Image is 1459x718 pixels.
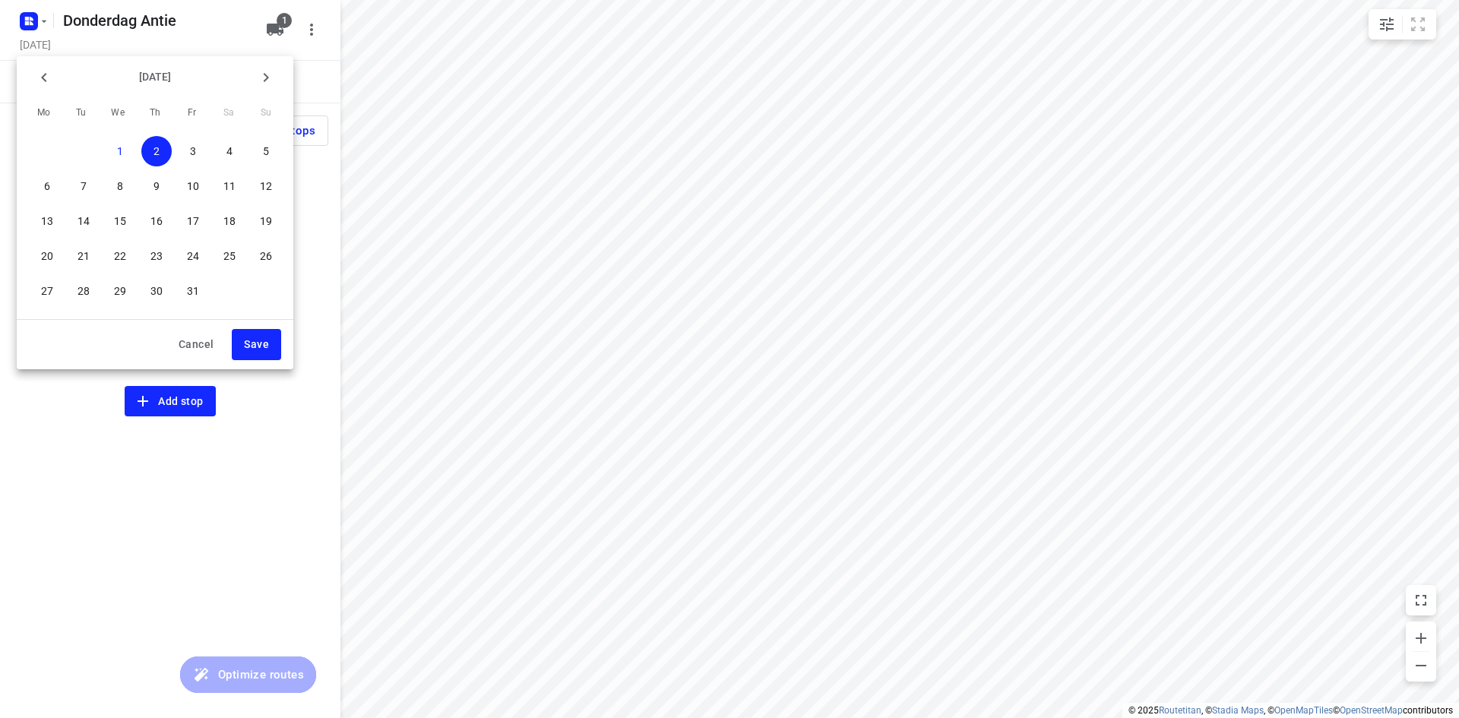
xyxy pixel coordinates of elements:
button: 7 [68,171,99,201]
p: 11 [223,179,236,194]
button: 20 [32,241,62,271]
button: 14 [68,206,99,236]
button: 10 [178,171,208,201]
p: 29 [114,283,126,299]
span: Cancel [179,335,214,354]
p: 5 [263,144,269,159]
p: 19 [260,214,272,229]
button: 31 [178,276,208,306]
button: 6 [32,171,62,201]
button: Cancel [166,329,226,360]
p: 20 [41,248,53,264]
button: 26 [251,241,281,271]
p: 24 [187,248,199,264]
span: Th [141,106,169,121]
p: 23 [150,248,163,264]
span: We [104,106,131,121]
p: 6 [44,179,50,194]
p: 16 [150,214,163,229]
button: 18 [214,206,245,236]
button: 11 [214,171,245,201]
p: 17 [187,214,199,229]
button: 23 [141,241,172,271]
p: 12 [260,179,272,194]
p: 9 [153,179,160,194]
p: 7 [81,179,87,194]
p: [DATE] [59,69,251,85]
button: 4 [214,136,245,166]
p: 8 [117,179,123,194]
p: 26 [260,248,272,264]
button: 25 [214,241,245,271]
p: 31 [187,283,199,299]
p: 30 [150,283,163,299]
button: 2 [141,136,172,166]
button: 24 [178,241,208,271]
button: 30 [141,276,172,306]
button: 13 [32,206,62,236]
button: 15 [105,206,135,236]
p: 14 [78,214,90,229]
p: 1 [117,144,123,159]
button: 16 [141,206,172,236]
span: Tu [68,106,95,121]
button: 8 [105,171,135,201]
p: 18 [223,214,236,229]
button: 5 [251,136,281,166]
p: 10 [187,179,199,194]
span: Fr [179,106,206,121]
p: 25 [223,248,236,264]
p: 4 [226,144,233,159]
button: 21 [68,241,99,271]
button: 27 [32,276,62,306]
p: 21 [78,248,90,264]
button: 9 [141,171,172,201]
span: Save [244,335,269,354]
span: Sa [215,106,242,121]
p: 28 [78,283,90,299]
button: 19 [251,206,281,236]
button: 12 [251,171,281,201]
p: 2 [153,144,160,159]
button: Save [232,329,281,360]
p: 3 [190,144,196,159]
button: 28 [68,276,99,306]
button: 17 [178,206,208,236]
p: 22 [114,248,126,264]
button: 29 [105,276,135,306]
button: 22 [105,241,135,271]
p: 13 [41,214,53,229]
p: 15 [114,214,126,229]
span: Su [252,106,280,121]
button: 1 [105,136,135,166]
p: 27 [41,283,53,299]
button: 3 [178,136,208,166]
span: Mo [30,106,58,121]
